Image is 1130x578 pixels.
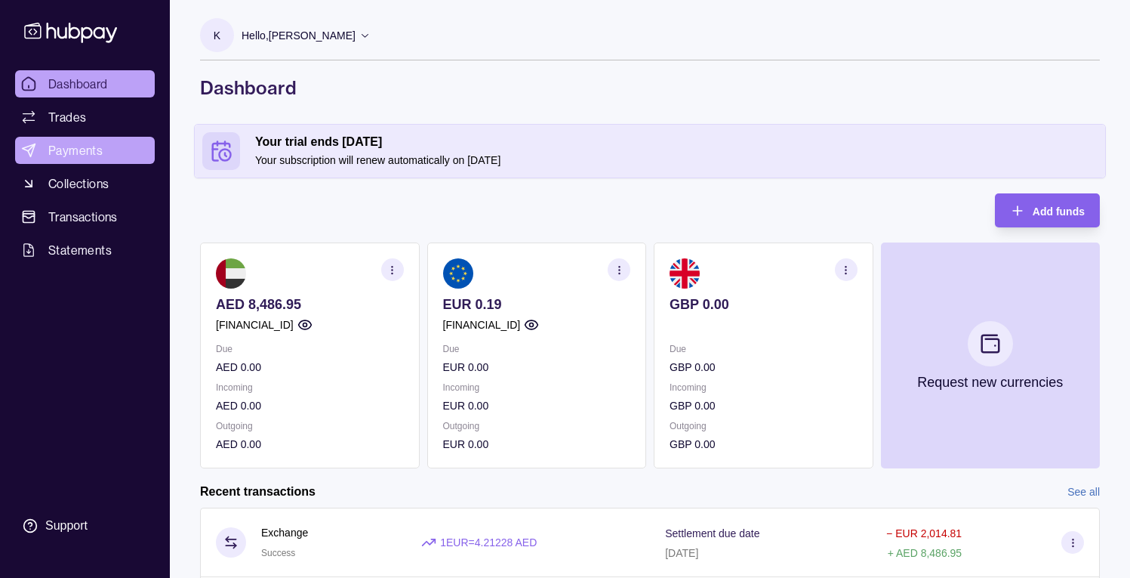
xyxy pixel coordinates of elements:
[216,418,404,434] p: Outgoing
[48,241,112,259] span: Statements
[917,374,1063,391] p: Request new currencies
[45,518,88,534] div: Support
[255,134,1098,150] h2: Your trial ends [DATE]
[15,236,155,264] a: Statements
[886,527,962,539] p: − EUR 2,014.81
[48,175,109,193] span: Collections
[15,510,155,542] a: Support
[255,152,1098,168] p: Your subscription will renew automatically on [DATE]
[242,27,356,44] p: Hello, [PERSON_NAME]
[670,379,858,396] p: Incoming
[15,203,155,230] a: Transactions
[443,418,631,434] p: Outgoing
[1067,484,1100,500] a: See all
[15,104,155,131] a: Trades
[670,341,858,357] p: Due
[15,137,155,164] a: Payments
[200,76,1100,100] h1: Dashboard
[670,397,858,414] p: GBP 0.00
[443,317,521,333] p: [FINANCIAL_ID]
[665,547,698,559] p: [DATE]
[665,527,759,539] p: Settlement due date
[670,436,858,453] p: GBP 0.00
[216,317,294,333] p: [FINANCIAL_ID]
[443,341,631,357] p: Due
[995,193,1100,227] button: Add funds
[216,436,404,453] p: AED 0.00
[216,258,246,289] img: ae
[15,170,155,197] a: Collections
[888,547,962,559] p: + AED 8,486.95
[216,296,404,313] p: AED 8,486.95
[881,243,1101,468] button: Request new currencies
[443,379,631,396] p: Incoming
[48,75,108,93] span: Dashboard
[1033,206,1085,218] span: Add funds
[216,359,404,376] p: AED 0.00
[440,534,537,551] p: 1 EUR = 4.21228 AED
[216,379,404,396] p: Incoming
[261,524,308,541] p: Exchange
[200,484,316,500] h2: Recent transactions
[443,397,631,414] p: EUR 0.00
[48,108,86,126] span: Trades
[670,359,858,376] p: GBP 0.00
[670,296,858,313] p: GBP 0.00
[261,548,295,558] span: Success
[670,418,858,434] p: Outgoing
[443,258,473,289] img: eu
[443,359,631,376] p: EUR 0.00
[216,397,404,414] p: AED 0.00
[443,296,631,313] p: EUR 0.19
[443,436,631,453] p: EUR 0.00
[48,141,103,159] span: Payments
[214,27,220,44] p: K
[670,258,700,289] img: gb
[216,341,404,357] p: Due
[48,208,118,226] span: Transactions
[15,70,155,97] a: Dashboard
